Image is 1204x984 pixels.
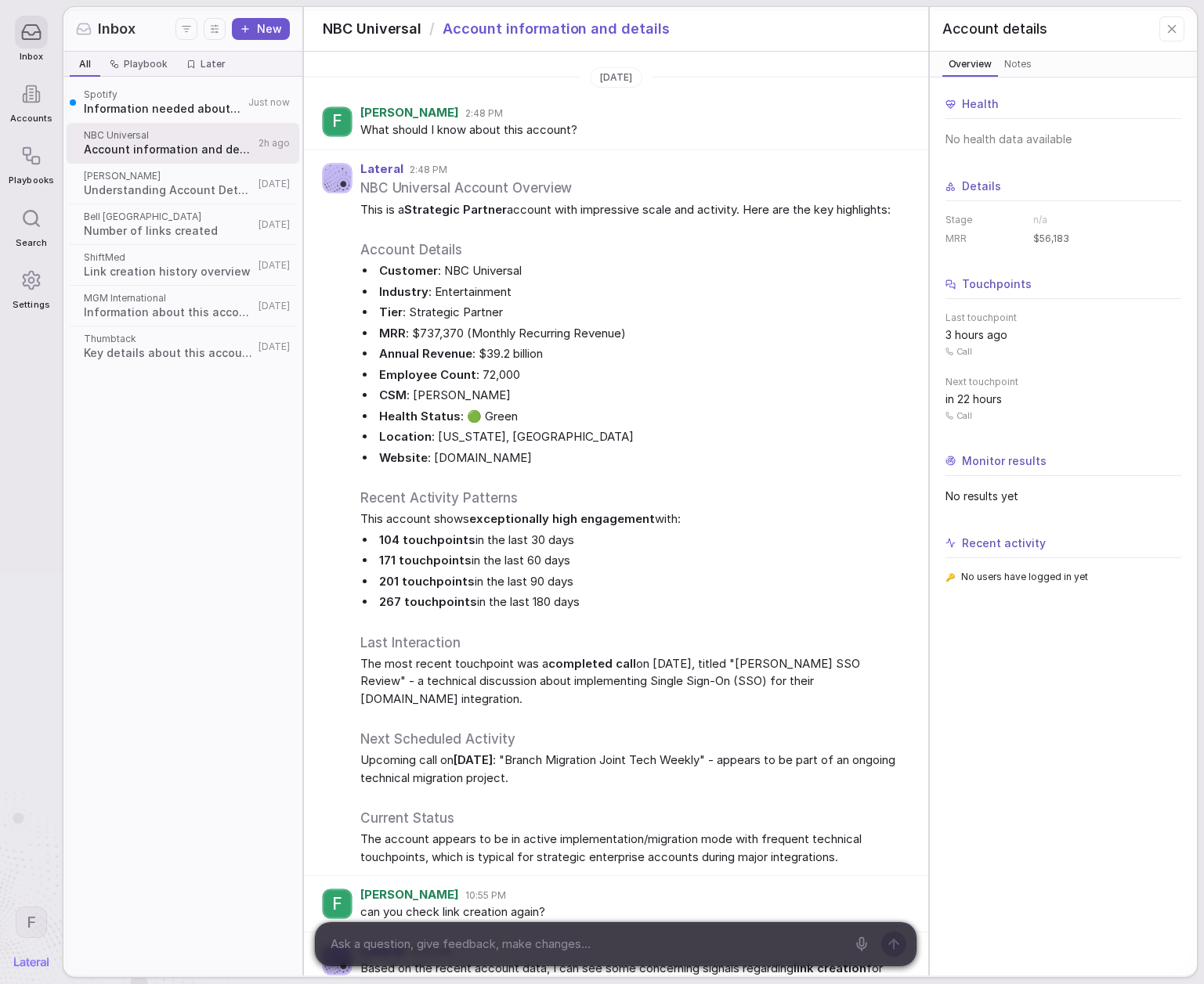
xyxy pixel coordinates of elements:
strong: [DATE] [454,752,493,767]
span: This account shows with: [360,510,903,528]
span: F [332,894,342,914]
span: Playbooks [9,175,53,186]
span: Touchpoints [962,276,1032,292]
span: Lateral [360,163,403,176]
li: : 72,000 [376,366,903,384]
li: : $39.2 billion [376,345,903,363]
span: Details [962,178,1001,194]
span: can you check link creation again? [360,903,903,921]
a: [PERSON_NAME]Understanding Account Details and Requirements[DATE] [67,164,299,204]
span: 3 hours ago [945,327,1007,343]
strong: 267 touchpoints [379,594,477,609]
strong: Employee Count [379,367,476,382]
strong: Health Status [379,409,461,424]
span: Key details about this account [84,345,254,361]
li: in the last 90 days [376,573,903,591]
span: [PERSON_NAME] [84,170,254,182]
a: ShiftMedLink creation history overview[DATE] [67,245,299,286]
a: SpotifyInformation needed about this accountJust now [67,82,299,123]
h3: Account Details [360,240,903,259]
span: Call [956,410,972,421]
span: Information needed about this account [84,101,244,117]
span: Last touchpoint [945,312,1181,324]
span: Information about this account [84,305,254,320]
span: Next touchpoint [945,376,1181,388]
img: Lateral [14,957,49,967]
span: No results yet [945,488,1181,504]
span: This is a account with impressive scale and activity. Here are the key highlights: [360,201,903,219]
a: Accounts [9,70,53,132]
a: NBC UniversalAccount information and details2h ago [67,123,299,164]
span: [DATE] [259,300,290,312]
span: Number of links created [84,223,254,239]
dt: MRR [945,232,1024,245]
dt: Stage [945,214,1024,226]
strong: Annual Revenue [379,346,472,361]
span: 2h ago [259,137,290,150]
span: Accounts [10,114,52,124]
span: Settings [13,300,49,310]
li: : [US_STATE], [GEOGRAPHIC_DATA] [376,428,903,446]
span: F [332,111,342,132]
li: : 🟢 Green [376,408,903,426]
strong: Website [379,450,428,465]
span: [DATE] [259,259,290,272]
span: Notes [1001,56,1035,72]
span: Bell [GEOGRAPHIC_DATA] [84,211,254,223]
span: ShiftMed [84,251,254,264]
button: Display settings [204,18,226,40]
span: Health [962,96,999,112]
a: ThumbtackKey details about this account[DATE] [67,326,299,367]
h3: Recent Activity Patterns [360,488,903,507]
span: Call [956,346,972,357]
span: Spotify [84,88,244,101]
span: / [429,19,435,39]
span: No health data available [945,132,1181,147]
strong: link creation [794,961,866,975]
li: : NBC Universal [376,262,903,280]
span: Account information and details [84,142,254,157]
span: Just now [248,96,290,109]
strong: exceptionally high engagement [469,511,655,526]
span: 2:48 PM [410,164,447,176]
a: MGM InternationalInformation about this account[DATE] [67,286,299,326]
span: All [79,58,91,70]
li: : [DOMAIN_NAME] [376,449,903,467]
strong: Tier [379,305,403,319]
strong: 104 touchpoints [379,532,475,547]
span: What should I know about this account? [360,121,903,139]
span: Account details [942,19,1047,39]
strong: Strategic Partner [404,202,507,217]
strong: CSM [379,387,407,402]
h3: Last Interaction [360,633,903,652]
span: [DATE] [259,218,290,231]
a: Playbooks [9,132,53,193]
span: [DATE] [259,178,290,190]
span: NBC Universal [84,129,254,142]
span: 2:48 PM [465,107,503,120]
span: n/a [1033,214,1047,226]
span: Playbook [124,58,168,70]
span: 🔑 [945,571,955,583]
strong: 201 touchpoints [379,574,475,589]
li: : $737,370 (Monthly Recurring Revenue) [376,325,903,343]
button: Filters [175,18,197,40]
span: Inbox [20,52,43,62]
span: Upcoming call on : "Branch Migration Joint Tech Weekly" - appears to be part of an ongoing techni... [360,752,903,787]
h2: NBC Universal Account Overview [360,178,903,198]
h3: Next Scheduled Activity [360,730,903,748]
strong: MRR [379,326,406,341]
li: : [PERSON_NAME] [376,387,903,405]
li: : Strategic Partner [376,304,903,322]
li: in the last 60 days [376,552,903,570]
span: Overview [945,56,995,72]
span: [DATE] [259,341,290,353]
span: 10:55 PM [465,889,506,902]
img: Agent avatar [323,164,352,193]
span: [PERSON_NAME] [360,106,459,120]
span: No users have logged in yet [961,571,1089,583]
span: The most recent touchpoint was a on [DATE], titled "[PERSON_NAME] SSO Review" - a technical discu... [360,655,903,708]
span: Inbox [98,19,136,39]
span: in 22 hours [945,391,1002,407]
span: Monitor results [962,453,1047,469]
